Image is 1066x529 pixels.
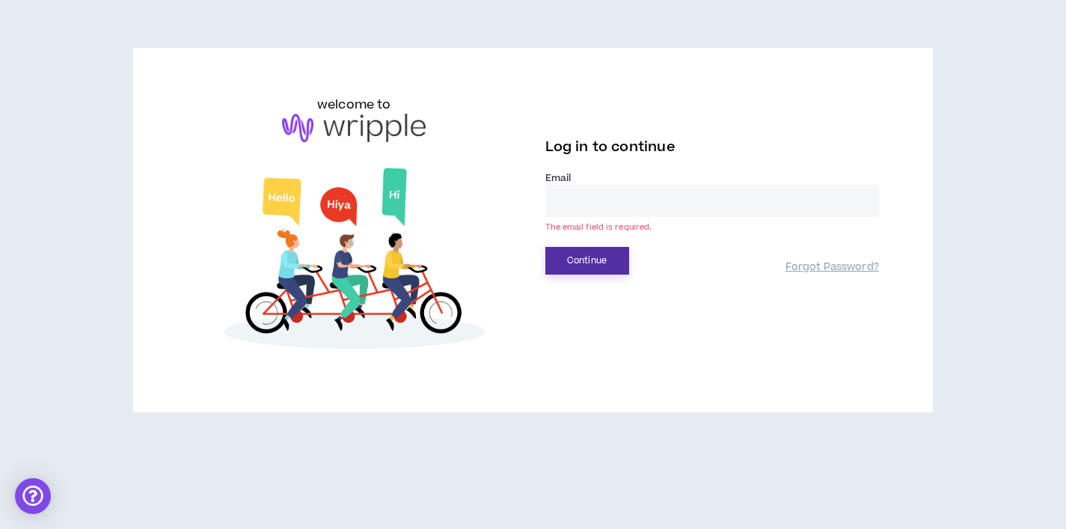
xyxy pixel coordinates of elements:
[15,478,51,514] div: Open Intercom Messenger
[785,260,879,275] a: Forgot Password?
[545,221,879,236] div: The email field is required.
[317,96,391,114] h6: welcome to
[282,114,426,142] img: logo-brand.png
[187,157,521,364] img: Welcome to Wripple
[545,247,629,275] button: Continue
[545,138,676,156] span: Log in to continue
[545,171,879,185] label: Email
